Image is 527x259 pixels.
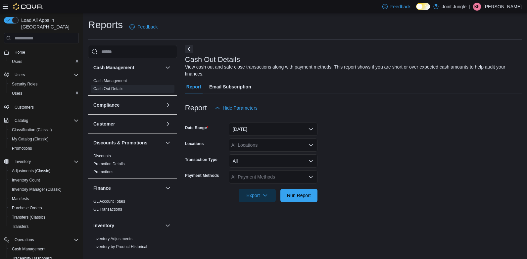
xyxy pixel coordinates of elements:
span: Inventory Count [12,178,40,183]
div: Bijal Patel [473,3,481,11]
button: Open list of options [308,142,313,148]
span: Cash Management [93,78,127,83]
button: [DATE] [229,123,317,136]
button: Users [1,70,81,79]
button: Adjustments (Classic) [7,166,81,176]
span: Run Report [287,192,311,199]
a: Home [12,48,28,56]
h3: Inventory [93,222,114,229]
a: Inventory by Product Historical [93,244,147,249]
span: Purchase Orders [12,205,42,211]
label: Transaction Type [185,157,217,162]
button: Promotions [7,144,81,153]
span: Catalog [12,117,79,125]
span: Manifests [12,196,29,201]
span: Security Roles [12,81,37,87]
button: My Catalog (Classic) [7,134,81,144]
button: Security Roles [7,79,81,89]
a: Customers [12,103,36,111]
a: Promotions [93,170,114,174]
span: Inventory Manager (Classic) [9,185,79,193]
p: Joint Jungle [442,3,467,11]
a: Inventory Adjustments [93,236,132,241]
a: Inventory Manager (Classic) [9,185,64,193]
span: My Catalog (Classic) [12,136,49,142]
button: Discounts & Promotions [93,139,163,146]
span: Report [186,80,201,93]
a: Manifests [9,195,31,203]
a: Transfers [9,223,31,231]
button: Customers [1,102,81,112]
a: Classification (Classic) [9,126,55,134]
button: Operations [1,235,81,244]
button: Purchase Orders [7,203,81,213]
a: Promotion Details [93,162,125,166]
div: Finance [88,197,177,216]
button: Customer [93,121,163,127]
h3: Cash Management [93,64,134,71]
h3: Compliance [93,102,120,108]
input: Dark Mode [416,3,430,10]
span: Load All Apps in [GEOGRAPHIC_DATA] [19,17,79,30]
a: GL Transactions [93,207,122,212]
a: GL Account Totals [93,199,125,204]
div: Discounts & Promotions [88,152,177,179]
button: Catalog [1,116,81,125]
span: Users [9,58,79,66]
span: Promotions [12,146,32,151]
button: Users [12,71,27,79]
a: Purchase Orders [9,204,45,212]
span: Cash Management [12,246,45,252]
span: Adjustments (Classic) [12,168,50,174]
button: Hide Parameters [212,101,260,115]
button: Transfers (Classic) [7,213,81,222]
a: Users [9,89,25,97]
span: Purchase Orders [9,204,79,212]
button: Cash Management [7,244,81,254]
button: Export [239,189,276,202]
img: Cova [13,3,43,10]
button: Users [7,89,81,98]
span: Transfers [9,223,79,231]
span: Users [9,89,79,97]
span: Discounts [93,153,111,159]
button: Inventory [93,222,163,229]
button: Customer [164,120,172,128]
h3: Customer [93,121,115,127]
span: Users [12,71,79,79]
span: Inventory [12,158,79,166]
button: Inventory [1,157,81,166]
a: Cash Management [9,245,48,253]
span: Promotions [9,144,79,152]
button: Run Report [280,189,317,202]
button: Discounts & Promotions [164,139,172,147]
span: Users [12,91,22,96]
span: BP [474,3,480,11]
span: Adjustments (Classic) [9,167,79,175]
span: Export [243,189,272,202]
a: Discounts [93,154,111,158]
span: Users [15,72,25,78]
a: Transfers (Classic) [9,213,48,221]
a: Cash Out Details [93,86,123,91]
a: Inventory Count [9,176,43,184]
button: Home [1,47,81,57]
button: Cash Management [93,64,163,71]
button: Transfers [7,222,81,231]
button: Classification (Classic) [7,125,81,134]
div: Cash Management [88,77,177,95]
span: Catalog [15,118,28,123]
a: Security Roles [9,80,40,88]
h3: Finance [93,185,111,191]
button: Catalog [12,117,31,125]
a: Inventory Count Details [93,252,135,257]
button: Open list of options [308,174,313,180]
a: Promotions [9,144,35,152]
span: Operations [15,237,34,242]
span: Home [15,50,25,55]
